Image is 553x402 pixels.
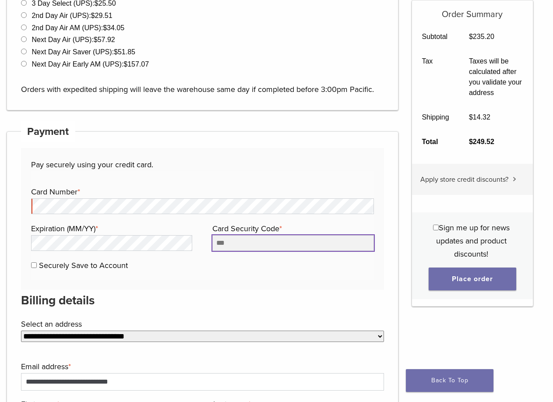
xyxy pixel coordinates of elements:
button: Place order [429,268,516,290]
fieldset: Payment Info [31,171,374,280]
label: Securely Save to Account [39,261,128,270]
h5: Order Summary [412,0,533,20]
span: $ [469,113,473,121]
label: Email address [21,360,382,373]
input: Sign me up for news updates and product discounts! [433,225,439,230]
span: $ [114,48,118,56]
h4: Payment [21,121,75,142]
span: $ [469,138,473,145]
bdi: 14.32 [469,113,490,121]
bdi: 235.20 [469,33,494,40]
span: $ [469,33,473,40]
th: Shipping [412,105,459,130]
th: Tax [412,49,459,105]
a: Back To Top [406,369,493,392]
span: Sign me up for news updates and product discounts! [436,223,510,259]
label: Next Day Air Early AM (UPS): [32,60,149,68]
span: $ [123,60,127,68]
img: caret.svg [513,177,516,181]
th: Subtotal [412,25,459,49]
bdi: 249.52 [469,138,494,145]
span: Apply store credit discounts? [420,175,508,184]
bdi: 34.05 [103,24,124,32]
label: 2nd Day Air AM (UPS): [32,24,124,32]
p: Orders with expedited shipping will leave the warehouse same day if completed before 3:00pm Pacific. [21,70,384,96]
bdi: 51.85 [114,48,135,56]
bdi: 157.07 [123,60,149,68]
label: Next Day Air Saver (UPS): [32,48,135,56]
label: Select an address [21,317,382,331]
p: Pay securely using your credit card. [31,158,374,171]
label: Card Number [31,185,372,198]
bdi: 57.92 [94,36,115,43]
label: 2nd Day Air (UPS): [32,12,112,19]
label: Next Day Air (UPS): [32,36,115,43]
h3: Billing details [21,290,384,311]
label: Expiration (MM/YY) [31,222,190,235]
label: Card Security Code [212,222,372,235]
td: Taxes will be calculated after you validate your address [459,49,533,105]
span: $ [103,24,107,32]
bdi: 29.51 [91,12,113,19]
th: Total [412,130,459,154]
span: $ [91,12,95,19]
span: $ [94,36,98,43]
